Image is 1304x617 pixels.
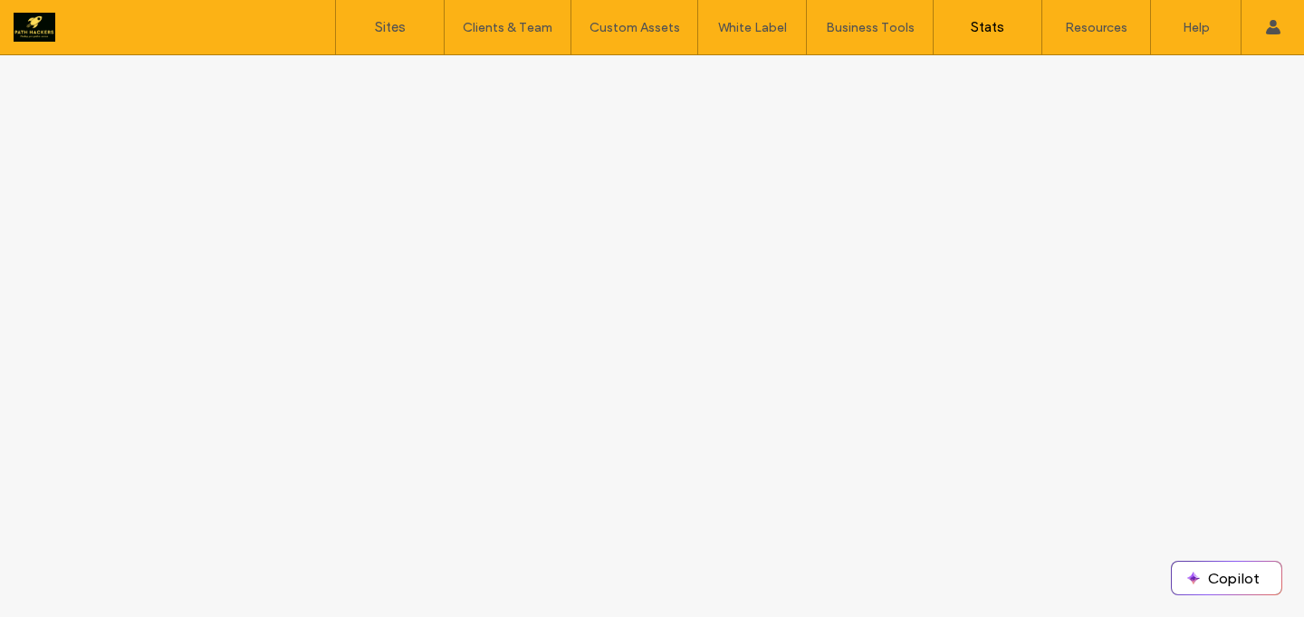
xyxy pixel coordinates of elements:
label: Clients & Team [463,20,552,35]
label: Custom Assets [590,20,680,35]
label: Sites [375,19,406,35]
label: Business Tools [826,20,915,35]
label: White Label [718,20,787,35]
label: Help [1183,20,1210,35]
button: Copilot [1172,562,1281,594]
label: Stats [971,19,1004,35]
label: Resources [1065,20,1127,35]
